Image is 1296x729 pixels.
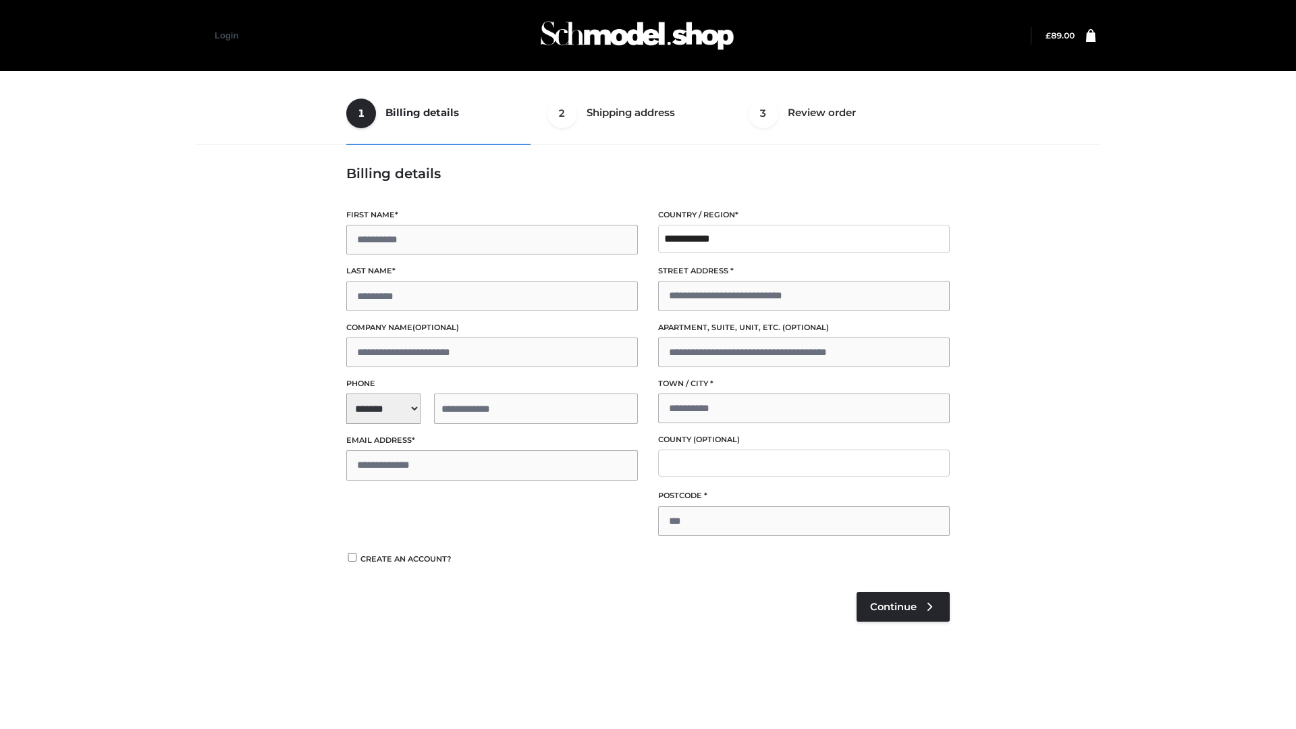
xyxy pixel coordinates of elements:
label: Apartment, suite, unit, etc. [658,321,950,334]
label: Country / Region [658,209,950,221]
label: Town / City [658,377,950,390]
span: (optional) [412,323,459,332]
a: Login [215,30,238,40]
label: Phone [346,377,638,390]
label: First name [346,209,638,221]
a: £89.00 [1046,30,1075,40]
label: Postcode [658,489,950,502]
h3: Billing details [346,165,950,182]
input: Create an account? [346,553,358,562]
label: Company name [346,321,638,334]
span: (optional) [782,323,829,332]
img: Schmodel Admin 964 [536,9,738,62]
label: County [658,433,950,446]
span: Continue [870,601,917,613]
span: Create an account? [360,554,452,564]
span: £ [1046,30,1051,40]
span: (optional) [693,435,740,444]
label: Street address [658,265,950,277]
label: Last name [346,265,638,277]
bdi: 89.00 [1046,30,1075,40]
a: Continue [857,592,950,622]
label: Email address [346,434,638,447]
